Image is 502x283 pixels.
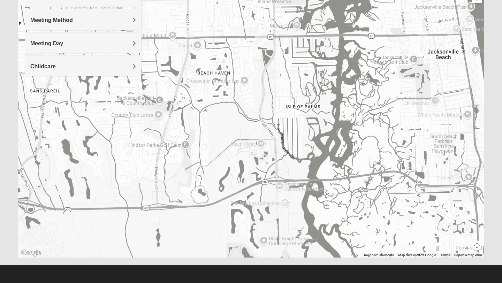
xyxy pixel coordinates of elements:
[20,248,43,258] a: Open this area in Google Maps (opens a new window)
[185,27,193,38] div: 1825 Womens Annis/Ferguson 32246
[164,72,172,84] div: 1825 Mens Cason 32224
[256,23,264,35] div: 1825 Mens Chandler/Johnson 32250
[25,32,141,53] div: Meeting Day
[30,63,56,69] span: Childcare
[30,40,63,46] span: Meeting Day
[364,253,394,258] button: Keyboard shortcuts
[25,9,141,30] div: Meeting Method
[454,253,482,257] a: Report a map error
[472,240,482,250] button: Map camera controls
[30,17,73,23] span: Meeting Method
[255,29,267,46] div: San Pablo
[20,248,43,258] img: Google
[25,55,141,76] div: Childcare
[123,144,132,155] div: 1825 Womens Brunetti 32224
[160,116,169,127] div: 1825 Womens Hirneisen 32224
[431,242,440,253] div: 1825 Mixed Gatewood/Morales 32082
[398,253,436,257] span: Map data ©2025 Google
[440,253,450,257] a: Terms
